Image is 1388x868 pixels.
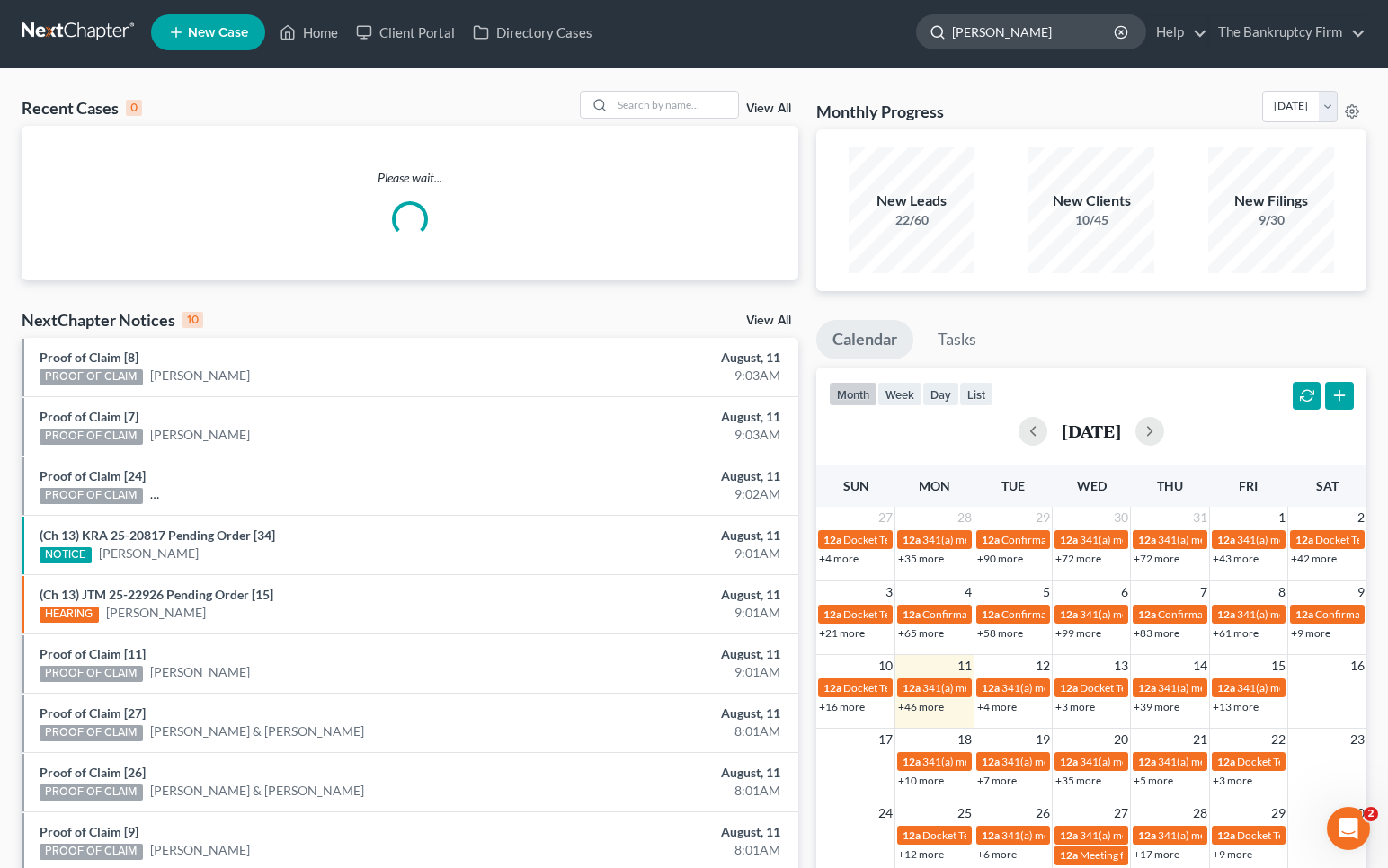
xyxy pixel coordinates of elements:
[1277,507,1287,528] span: 1
[977,847,1017,861] a: +6 more
[849,190,974,211] div: New Leads
[982,828,1000,842] span: 12a
[982,755,1000,768] span: 12a
[546,426,780,444] div: 9:03AM
[40,350,138,365] a: Proof of Claim [8]
[1001,755,1089,768] span: 341(a) meeting for
[903,828,921,842] span: 12a
[1348,729,1366,750] span: 23
[898,774,944,787] a: +10 more
[1269,655,1287,677] span: 15
[188,26,248,40] span: New Case
[1191,802,1209,824] span: 28
[40,527,275,543] a: (Ch 13) KRA 25-20817 Pending Order [34]
[1291,552,1337,565] a: +42 more
[1060,681,1078,695] span: 12a
[843,533,1099,546] span: Docket Text: for [PERSON_NAME] & [PERSON_NAME]
[849,211,974,229] div: 22/60
[546,467,780,485] div: August, 11
[1138,533,1156,546] span: 12a
[1213,700,1259,713] a: +13 more
[982,681,1000,695] span: 12a
[1239,478,1258,493] span: Fri
[956,729,974,750] span: 18
[952,15,1117,49] input: Search by name...
[546,586,780,604] div: August, 11
[40,824,138,839] a: Proof of Claim [9]
[982,607,1000,621] span: 12a
[1001,681,1175,695] span: 341(a) meeting for [PERSON_NAME]
[823,533,841,546] span: 12a
[40,646,146,661] a: Proof of Claim [11]
[843,681,1004,695] span: Docket Text: for [PERSON_NAME]
[1364,807,1378,821] span: 2
[40,666,143,682] div: PROOF OF CLAIM
[1191,729,1209,750] span: 21
[1112,655,1130,677] span: 13
[106,604,206,622] a: [PERSON_NAME]
[1080,533,1253,546] span: 341(a) meeting for [PERSON_NAME]
[1157,478,1183,493] span: Thu
[546,823,780,841] div: August, 11
[956,655,974,677] span: 11
[1112,729,1130,750] span: 20
[903,681,921,695] span: 12a
[1060,755,1078,768] span: 12a
[1213,552,1259,565] a: +43 more
[1055,552,1101,565] a: +72 more
[40,765,146,780] a: Proof of Claim [26]
[1134,774,1173,787] a: +5 more
[922,382,959,406] button: day
[1213,626,1259,640] a: +61 more
[150,841,250,859] a: [PERSON_NAME]
[347,16,464,49] a: Client Portal
[876,802,894,824] span: 24
[1112,507,1130,528] span: 30
[1138,681,1156,695] span: 12a
[1208,211,1334,229] div: 9/30
[40,587,273,602] a: (Ch 13) JTM 25-22926 Pending Order [15]
[546,604,780,622] div: 9:01AM
[1080,828,1253,842] span: 341(a) meeting for [PERSON_NAME]
[819,626,865,640] a: +21 more
[40,468,146,483] a: Proof of Claim [24]
[876,655,894,677] span: 10
[1028,190,1154,211] div: New Clients
[1198,581,1209,603] span: 7
[182,312,203,328] div: 10
[898,700,944,713] a: +46 more
[40,844,143,860] div: PROOF OF CLAIM
[1348,802,1366,824] span: 30
[903,607,921,621] span: 12a
[1147,16,1207,49] a: Help
[1060,848,1078,862] span: 12a
[1001,828,1270,842] span: 341(a) meeting for [PERSON_NAME] & [PERSON_NAME]
[1134,847,1179,861] a: +17 more
[150,485,569,503] a: [PERSON_NAME] [PERSON_NAME] & [PERSON_NAME] [PERSON_NAME]
[1041,581,1052,603] span: 5
[1269,802,1287,824] span: 29
[922,533,1096,546] span: 341(a) meeting for [PERSON_NAME]
[1034,507,1052,528] span: 29
[1217,828,1235,842] span: 12a
[1158,828,1331,842] span: 341(a) meeting for [PERSON_NAME]
[823,607,841,621] span: 12a
[1055,700,1095,713] a: +3 more
[546,408,780,426] div: August, 11
[1327,807,1370,850] iframe: Intercom live chat
[1060,828,1078,842] span: 12a
[956,802,974,824] span: 25
[898,847,944,861] a: +12 more
[843,478,869,493] span: Sun
[546,485,780,503] div: 9:02AM
[977,552,1023,565] a: +90 more
[22,97,142,119] div: Recent Cases
[546,645,780,663] div: August, 11
[546,704,780,722] div: August, 11
[1158,755,1331,768] span: 341(a) meeting for [PERSON_NAME]
[746,102,791,115] a: View All
[1291,626,1330,640] a: +9 more
[1034,802,1052,824] span: 26
[546,663,780,681] div: 9:01AM
[546,545,780,562] div: 9:01AM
